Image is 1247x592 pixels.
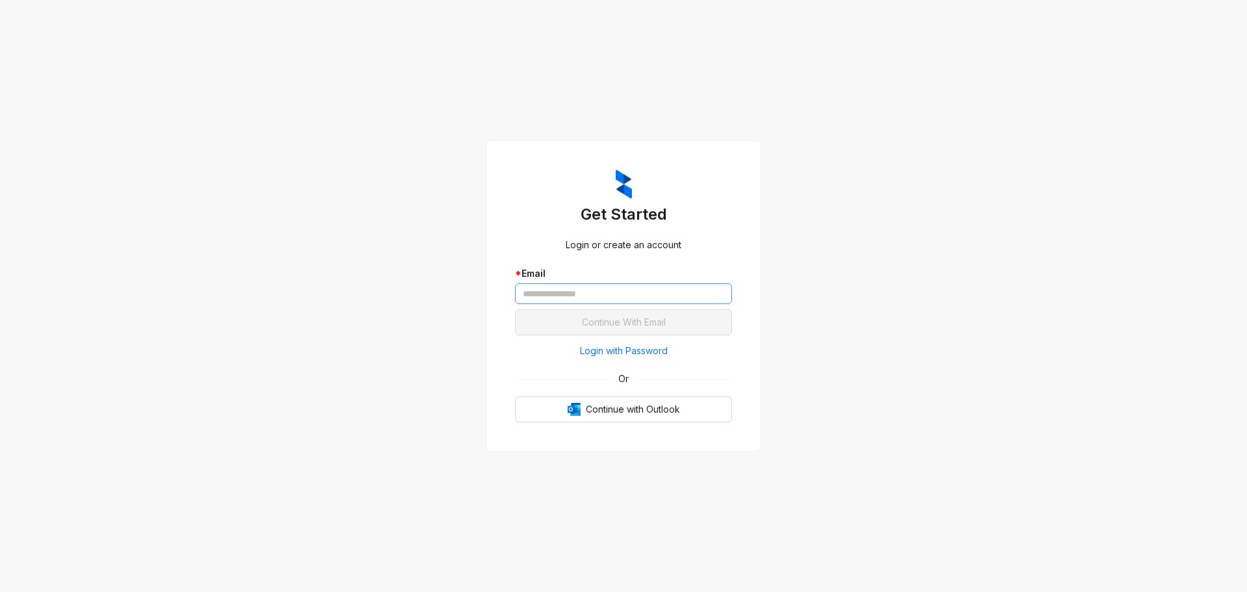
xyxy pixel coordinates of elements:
h3: Get Started [515,204,732,225]
span: Continue with Outlook [586,402,680,417]
button: Continue With Email [515,309,732,335]
button: OutlookContinue with Outlook [515,396,732,422]
div: Email [515,266,732,281]
img: Outlook [568,403,581,416]
span: Login with Password [580,344,668,358]
div: Login or create an account [515,238,732,252]
button: Login with Password [515,341,732,361]
img: ZumaIcon [616,170,632,199]
span: Or [609,372,638,386]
